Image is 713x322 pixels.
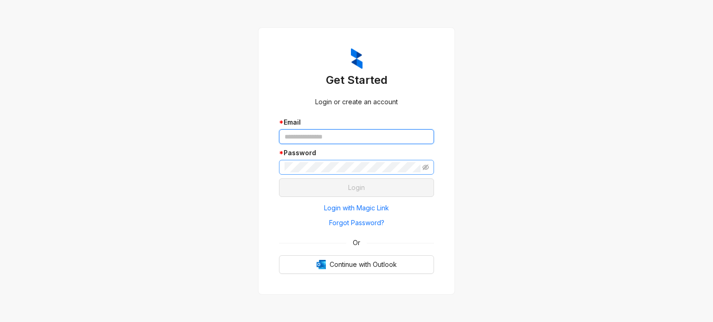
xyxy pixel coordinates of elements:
[279,97,434,107] div: Login or create an account
[279,148,434,158] div: Password
[279,178,434,197] button: Login
[279,201,434,215] button: Login with Magic Link
[351,48,363,69] img: ZumaIcon
[330,259,397,270] span: Continue with Outlook
[324,203,389,213] span: Login with Magic Link
[346,238,367,248] span: Or
[422,164,429,170] span: eye-invisible
[279,215,434,230] button: Forgot Password?
[279,73,434,88] h3: Get Started
[279,117,434,127] div: Email
[317,260,326,269] img: Outlook
[329,218,384,228] span: Forgot Password?
[279,255,434,274] button: OutlookContinue with Outlook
